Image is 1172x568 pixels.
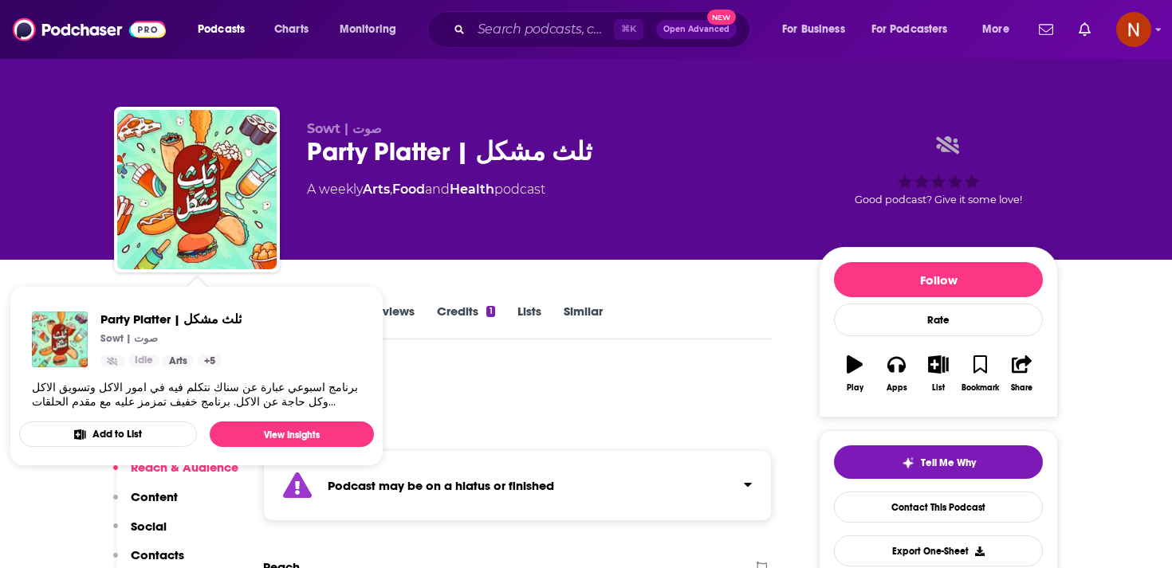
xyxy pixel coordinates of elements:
[131,519,167,534] p: Social
[1116,12,1151,47] img: User Profile
[32,311,88,367] img: Party Platter | ثلث مشكل
[264,17,318,42] a: Charts
[1032,16,1060,43] a: Show notifications dropdown
[117,110,277,269] img: Party Platter | ثلث مشكل
[656,20,737,39] button: Open AdvancedNew
[1001,345,1043,402] button: Share
[819,121,1058,220] div: Good podcast? Give it some love!
[128,355,159,367] a: Idle
[887,383,907,393] div: Apps
[834,492,1043,523] a: Contact This Podcast
[307,121,382,136] span: Sowt | صوت
[425,182,450,197] span: and
[368,304,415,340] a: Reviews
[707,10,736,25] span: New
[13,14,166,45] img: Podchaser - Follow, Share and Rate Podcasts
[959,345,1001,402] button: Bookmark
[834,304,1043,336] div: Rate
[875,345,917,402] button: Apps
[847,383,863,393] div: Play
[307,180,545,199] div: A weekly podcast
[328,17,417,42] button: open menu
[855,194,1022,206] span: Good podcast? Give it some love!
[131,547,184,562] p: Contacts
[861,17,971,42] button: open menu
[1011,383,1032,393] div: Share
[198,18,245,41] span: Podcasts
[663,25,730,33] span: Open Advanced
[471,17,614,42] input: Search podcasts, credits, & more...
[486,306,494,317] div: 1
[187,17,265,42] button: open menu
[564,304,603,340] a: Similar
[328,478,554,493] strong: Podcast may be on a hiatus or finished
[834,445,1043,479] button: tell me why sparkleTell Me Why
[962,383,999,393] div: Bookmark
[135,353,153,369] span: Idle
[19,421,197,447] button: Add to List
[517,304,541,340] a: Lists
[450,182,494,197] a: Health
[340,18,396,41] span: Monitoring
[834,262,1043,297] button: Follow
[131,489,178,504] p: Content
[982,18,1009,41] span: More
[918,345,959,402] button: List
[871,18,948,41] span: For Podcasters
[100,332,158,345] p: Sowt | صوت
[113,519,167,548] button: Social
[442,11,765,48] div: Search podcasts, credits, & more...
[113,489,178,519] button: Content
[971,17,1029,42] button: open menu
[263,450,772,521] section: Click to expand status details
[1116,12,1151,47] button: Show profile menu
[782,18,845,41] span: For Business
[32,380,361,409] div: برنامج اسبوعي عبارة عن سناك نتكلم فيه في امور الاكل وتسويق الاكل وكل حاجة عن الاكل. برنامج خفيف ت...
[163,355,194,367] a: Arts
[921,456,976,469] span: Tell Me Why
[834,345,875,402] button: Play
[437,304,494,340] a: Credits1
[834,535,1043,566] button: Export One-Sheet
[274,18,309,41] span: Charts
[198,355,222,367] a: +5
[210,421,374,447] a: View Insights
[771,17,865,42] button: open menu
[390,182,392,197] span: ,
[1116,12,1151,47] span: Logged in as AdelNBM
[392,182,425,197] a: Food
[932,383,945,393] div: List
[902,456,914,469] img: tell me why sparkle
[363,182,390,197] a: Arts
[1072,16,1097,43] a: Show notifications dropdown
[100,311,242,327] a: Party Platter | ثلث مشكل
[614,19,643,40] span: ⌘ K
